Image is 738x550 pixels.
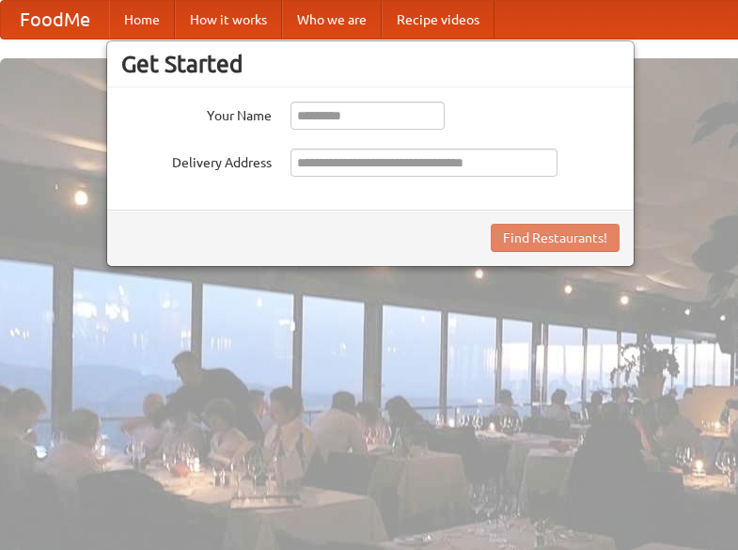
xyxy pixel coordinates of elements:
[121,102,272,125] label: Your Name
[175,1,282,39] a: How it works
[121,50,620,78] h3: Get Started
[121,149,272,172] label: Delivery Address
[491,224,620,252] button: Find Restaurants!
[282,1,382,39] a: Who we are
[109,1,175,39] a: Home
[382,1,495,39] a: Recipe videos
[1,1,109,39] a: FoodMe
